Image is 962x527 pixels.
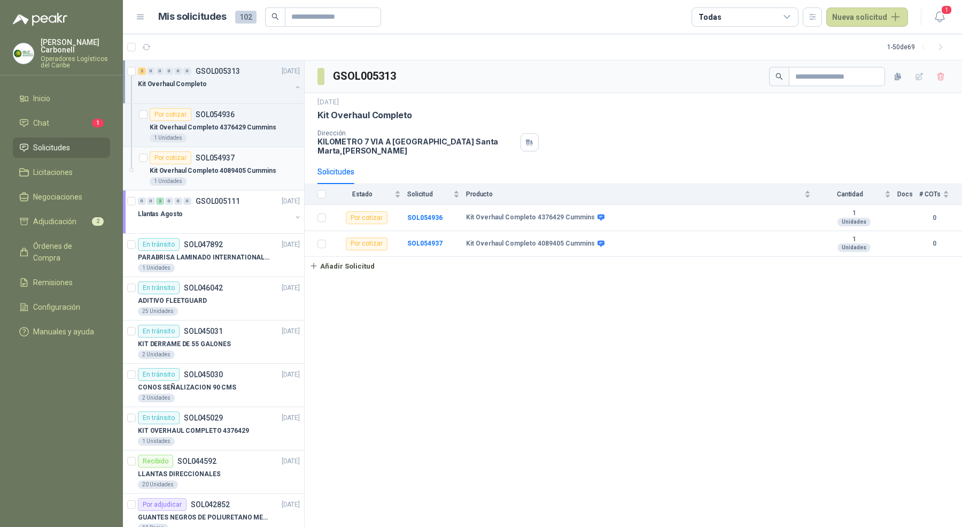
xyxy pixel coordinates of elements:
[317,97,339,108] p: [DATE]
[92,217,104,226] span: 2
[33,93,50,104] span: Inicio
[282,66,300,77] p: [DATE]
[837,218,871,226] div: Unidades
[138,368,180,381] div: En tránsito
[466,213,595,222] b: Kit Overhaul Completo 4376429 Cummins
[138,513,271,523] p: GUANTES NEGROS DE POLIURETANO MECANICO
[33,277,73,288] span: Remisiones
[919,213,949,223] b: 0
[407,214,443,222] a: SOL054936
[407,240,443,247] a: SOL054937
[158,9,227,25] h1: Mis solicitudes
[282,196,300,207] p: [DATE]
[919,190,941,198] span: # COTs
[138,67,146,75] div: 2
[887,39,949,56] div: 1 - 50 de 69
[184,284,223,292] p: SOL046042
[184,241,223,248] p: SOL047892
[138,350,175,359] div: 2 Unidades
[123,407,304,450] a: En tránsitoSOL045029[DATE] KIT OVERHAUL COMPLETO 43764291 Unidades
[282,283,300,293] p: [DATE]
[317,166,354,178] div: Solicitudes
[138,339,231,349] p: KIT DERRAME DE 55 GALONES
[183,197,191,205] div: 0
[13,43,34,64] img: Company Logo
[941,5,952,15] span: 1
[123,104,304,147] a: Por cotizarSOL054936Kit Overhaul Completo 4376429 Cummins1 Unidades
[156,197,164,205] div: 2
[123,277,304,320] a: En tránsitoSOL046042[DATE] ADITIVO FLEETGUARD25 Unidades
[165,197,173,205] div: 0
[13,297,110,317] a: Configuración
[150,134,187,142] div: 1 Unidades
[13,322,110,342] a: Manuales y ayuda
[930,7,949,27] button: 1
[346,238,387,250] div: Por cotizar
[332,190,392,198] span: Estado
[466,184,817,205] th: Producto
[150,108,191,121] div: Por cotizar
[138,426,249,436] p: KIT OVERHAUL COMPLETO 4376429
[138,325,180,338] div: En tránsito
[184,327,223,335] p: SOL045031
[150,177,187,186] div: 1 Unidades
[174,67,182,75] div: 0
[13,13,67,26] img: Logo peakr
[271,13,279,20] span: search
[919,239,949,249] b: 0
[919,184,962,205] th: # COTs
[147,197,155,205] div: 0
[305,257,379,275] button: Añadir Solicitud
[138,307,178,316] div: 25 Unidades
[13,138,110,158] a: Solicitudes
[174,197,182,205] div: 0
[138,253,271,263] p: PARABRISA LAMINADO INTERNATIONAL SUPERPODEROSA/ PROSTAR ENCAPSULADO
[33,240,100,264] span: Órdenes de Compra
[407,184,466,205] th: Solicitud
[41,56,110,68] p: Operadores Logísticos del Caribe
[33,216,76,227] span: Adjudicación
[282,500,300,510] p: [DATE]
[837,243,871,252] div: Unidades
[138,480,178,489] div: 20 Unidades
[282,413,300,423] p: [DATE]
[33,301,80,313] span: Configuración
[138,296,207,306] p: ADITIVO FLEETGUARD
[333,68,398,85] h3: GSOL005313
[13,211,110,232] a: Adjudicación2
[138,498,187,511] div: Por adjudicar
[147,67,155,75] div: 0
[41,39,110,54] p: [PERSON_NAME] Carbonell
[138,209,183,219] p: Llantas Agosto
[13,113,110,133] a: Chat1
[33,191,82,203] span: Negociaciones
[138,65,302,99] a: 2 0 0 0 0 0 GSOL005313[DATE] Kit Overhaul Completo
[138,281,180,294] div: En tránsito
[150,166,276,176] p: Kit Overhaul Completo 4089405 Cummins
[346,211,387,224] div: Por cotizar
[33,117,49,129] span: Chat
[196,67,240,75] p: GSOL005313
[699,11,721,23] div: Todas
[13,162,110,182] a: Licitaciones
[282,370,300,380] p: [DATE]
[33,326,94,338] span: Manuales y ayuda
[282,326,300,337] p: [DATE]
[817,184,897,205] th: Cantidad
[138,238,180,251] div: En tránsito
[138,195,302,229] a: 0 0 2 0 0 0 GSOL005111[DATE] Llantas Agosto
[466,190,802,198] span: Producto
[775,73,783,80] span: search
[123,320,304,364] a: En tránsitoSOL045031[DATE] KIT DERRAME DE 55 GALONES2 Unidades
[156,67,164,75] div: 0
[92,119,104,127] span: 1
[150,151,191,164] div: Por cotizar
[184,371,223,378] p: SOL045030
[138,411,180,424] div: En tránsito
[138,469,220,479] p: LLANTAS DIRECCIONALES
[235,11,257,24] span: 102
[817,190,882,198] span: Cantidad
[123,234,304,277] a: En tránsitoSOL047892[DATE] PARABRISA LAMINADO INTERNATIONAL SUPERPODEROSA/ PROSTAR ENCAPSULADO1 U...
